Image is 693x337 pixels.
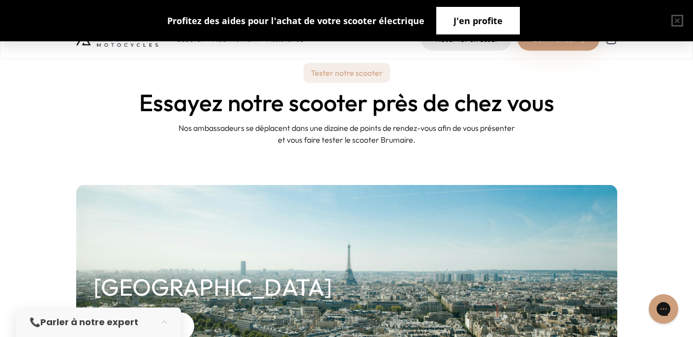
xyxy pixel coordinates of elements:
p: Nos ambassadeurs se déplacent dans une dizaine de points de rendez-vous afin de vous présenter et... [175,122,519,146]
h1: Essayez notre scooter près de chez vous [139,91,554,114]
iframe: Gorgias live chat messenger [644,291,683,327]
h2: [GEOGRAPHIC_DATA] [93,269,332,305]
p: Tester notre scooter [303,63,390,83]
